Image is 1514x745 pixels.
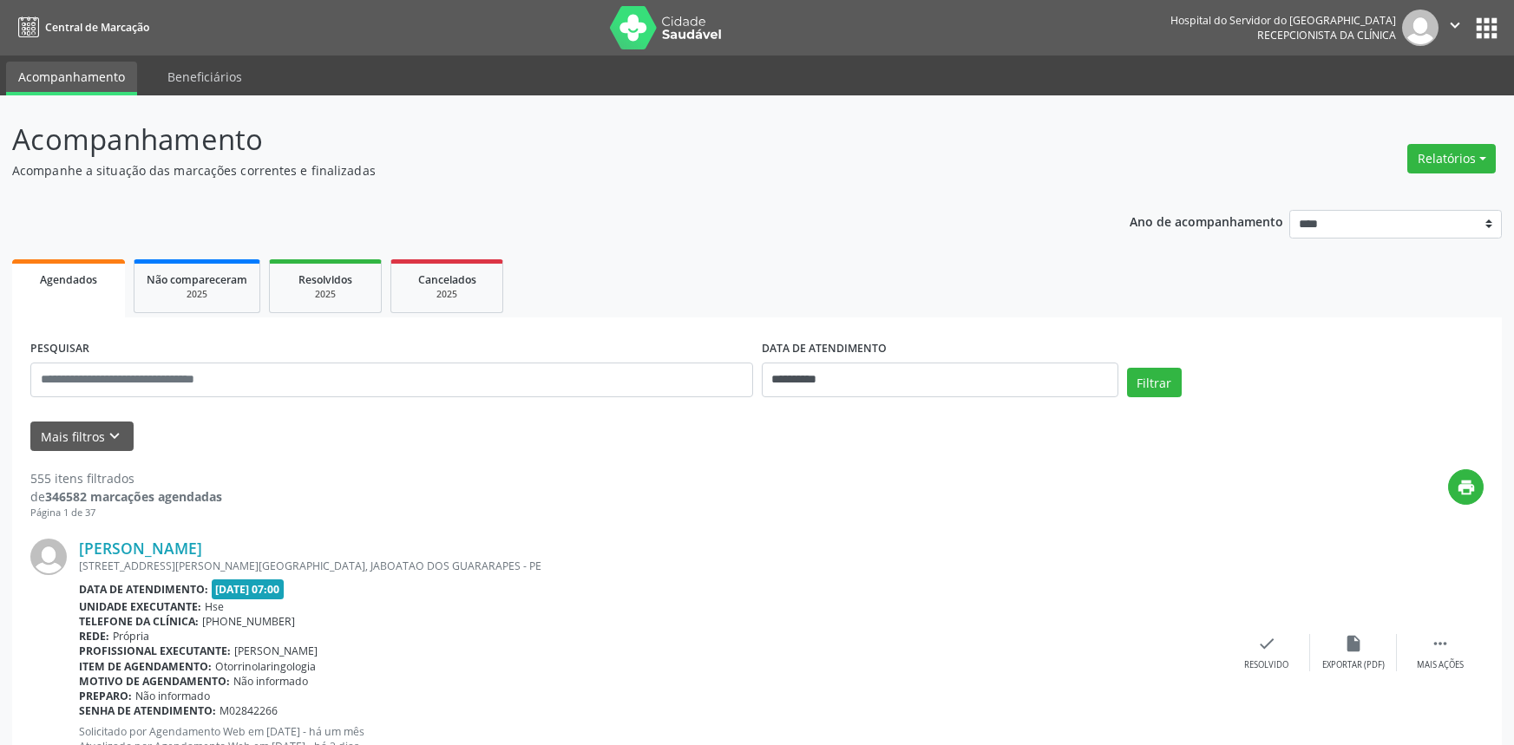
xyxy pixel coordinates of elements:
[212,579,285,599] span: [DATE] 07:00
[1471,13,1502,43] button: apps
[45,488,222,505] strong: 346582 marcações agendadas
[30,506,222,520] div: Página 1 de 37
[79,674,230,689] b: Motivo de agendamento:
[147,272,247,287] span: Não compareceram
[1457,478,1476,497] i: print
[205,599,224,614] span: Hse
[6,62,137,95] a: Acompanhamento
[1445,16,1465,35] i: 
[79,659,212,674] b: Item de agendamento:
[12,161,1055,180] p: Acompanhe a situação das marcações correntes e finalizadas
[1322,659,1385,671] div: Exportar (PDF)
[79,703,216,718] b: Senha de atendimento:
[298,272,352,287] span: Resolvidos
[282,288,369,301] div: 2025
[30,336,89,363] label: PESQUISAR
[113,629,149,644] span: Própria
[1439,10,1471,46] button: 
[1448,469,1484,505] button: print
[1244,659,1288,671] div: Resolvido
[30,539,67,575] img: img
[1417,659,1464,671] div: Mais ações
[1407,144,1496,173] button: Relatórios
[79,559,1223,573] div: [STREET_ADDRESS][PERSON_NAME][GEOGRAPHIC_DATA], JABOATAO DOS GUARARAPES - PE
[79,539,202,558] a: [PERSON_NAME]
[79,614,199,629] b: Telefone da clínica:
[234,644,318,658] span: [PERSON_NAME]
[1257,28,1396,42] span: Recepcionista da clínica
[155,62,254,92] a: Beneficiários
[30,487,222,506] div: de
[403,288,490,301] div: 2025
[30,469,222,487] div: 555 itens filtrados
[147,288,247,301] div: 2025
[220,703,278,718] span: M02842266
[202,614,295,629] span: [PHONE_NUMBER]
[45,20,149,35] span: Central de Marcação
[1127,368,1182,397] button: Filtrar
[79,689,132,703] b: Preparo:
[418,272,476,287] span: Cancelados
[1130,210,1283,232] p: Ano de acompanhamento
[79,644,231,658] b: Profissional executante:
[12,118,1055,161] p: Acompanhamento
[762,336,887,363] label: DATA DE ATENDIMENTO
[1431,634,1450,653] i: 
[79,629,109,644] b: Rede:
[1344,634,1363,653] i: insert_drive_file
[40,272,97,287] span: Agendados
[79,582,208,597] b: Data de atendimento:
[233,674,308,689] span: Não informado
[1402,10,1439,46] img: img
[1257,634,1276,653] i: check
[135,689,210,703] span: Não informado
[1170,13,1396,28] div: Hospital do Servidor do [GEOGRAPHIC_DATA]
[79,599,201,614] b: Unidade executante:
[30,422,134,452] button: Mais filtroskeyboard_arrow_down
[12,13,149,42] a: Central de Marcação
[215,659,316,674] span: Otorrinolaringologia
[105,427,124,446] i: keyboard_arrow_down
